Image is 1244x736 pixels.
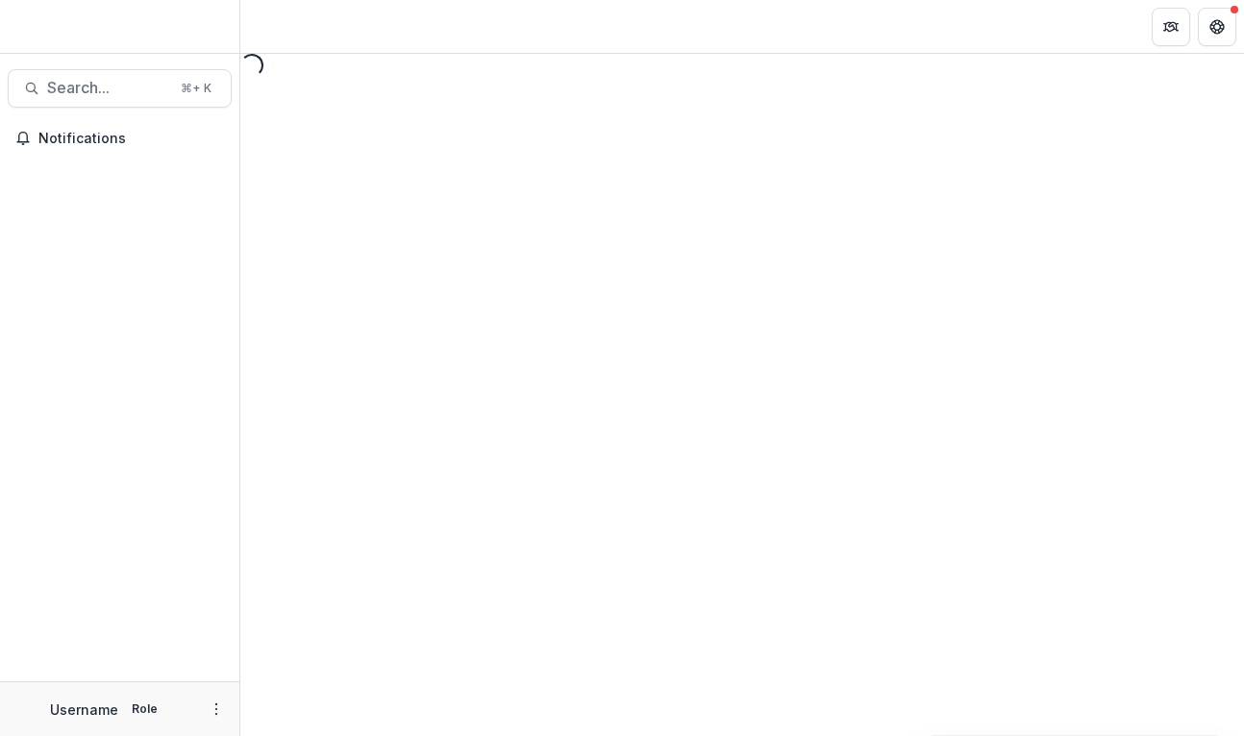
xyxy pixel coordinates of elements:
[1152,8,1190,46] button: Partners
[1198,8,1236,46] button: Get Help
[8,123,232,154] button: Notifications
[50,699,118,720] p: Username
[205,698,228,721] button: More
[126,700,163,718] p: Role
[177,78,215,99] div: ⌘ + K
[8,69,232,108] button: Search...
[47,79,169,97] span: Search...
[38,131,224,147] span: Notifications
